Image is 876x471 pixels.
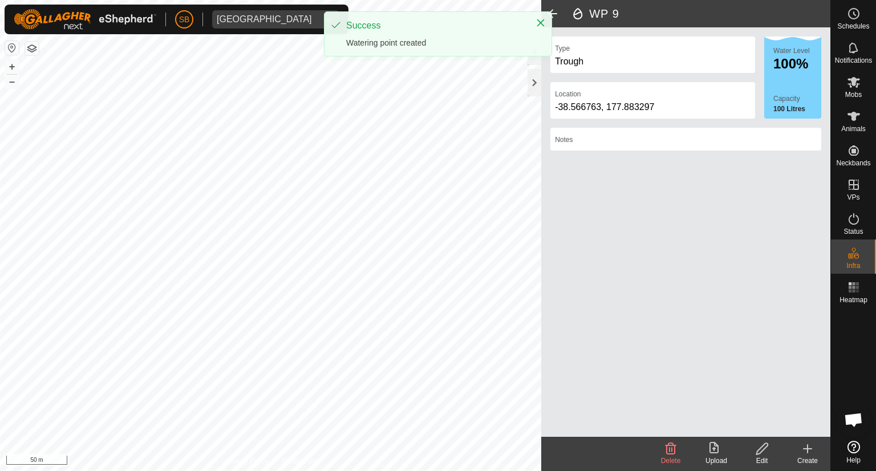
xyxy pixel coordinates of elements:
[212,10,317,29] span: Tangihanga station
[837,403,871,437] a: Open chat
[5,41,19,55] button: Reset Map
[555,135,573,145] label: Notes
[843,228,863,235] span: Status
[661,457,681,465] span: Delete
[217,15,312,24] div: [GEOGRAPHIC_DATA]
[226,456,269,466] a: Privacy Policy
[847,194,859,201] span: VPs
[831,436,876,468] a: Help
[346,19,524,33] div: Success
[555,55,751,68] div: Trough
[25,42,39,55] button: Map Layers
[839,297,867,303] span: Heatmap
[317,10,339,29] div: dropdown trigger
[835,57,872,64] span: Notifications
[845,91,862,98] span: Mobs
[773,47,810,55] label: Water Level
[5,75,19,88] button: –
[837,23,869,30] span: Schedules
[836,160,870,167] span: Neckbands
[773,57,821,71] div: 100%
[5,60,19,74] button: +
[346,37,524,49] div: Watering point created
[555,89,581,99] label: Location
[841,125,866,132] span: Animals
[773,104,821,114] label: 100 Litres
[555,100,751,114] div: -38.566763, 177.883297
[739,456,785,466] div: Edit
[14,9,156,30] img: Gallagher Logo
[846,262,860,269] span: Infra
[571,7,830,21] h2: WP 9
[282,456,315,466] a: Contact Us
[179,14,190,26] span: SB
[555,43,570,54] label: Type
[846,457,861,464] span: Help
[533,15,549,31] button: Close
[693,456,739,466] div: Upload
[773,94,821,104] label: Capacity
[785,456,830,466] div: Create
